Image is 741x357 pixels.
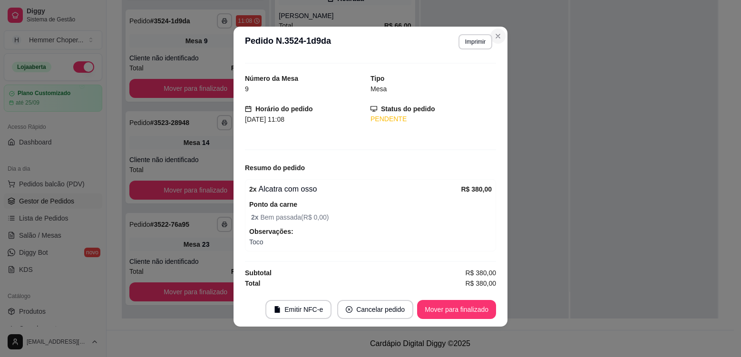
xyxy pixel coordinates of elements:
strong: R$ 380,00 [461,185,492,193]
span: desktop [370,106,377,112]
strong: Tipo [370,75,384,82]
button: close-circleCancelar pedido [337,300,413,319]
span: [DATE] 11:08 [245,116,284,123]
span: R$ 380,00 [465,268,496,278]
strong: 2 x [251,213,260,221]
button: Imprimir [458,34,492,49]
span: file [274,306,281,313]
strong: 2 x [249,185,257,193]
button: Mover para finalizado [417,300,496,319]
button: Close [490,29,506,44]
div: Alcatra com osso [249,183,461,195]
strong: Status do pedido [381,105,435,113]
strong: Resumo do pedido [245,164,305,172]
span: Bem passada ( R$ 0,00 ) [251,212,492,222]
h3: Pedido N. 3524-1d9da [245,34,331,49]
div: PENDENTE [370,114,496,124]
strong: Ponto da carne [249,201,297,208]
strong: Número da Mesa [245,75,298,82]
span: close-circle [346,306,352,313]
span: R$ 380,00 [465,278,496,289]
span: Mesa [370,85,387,93]
strong: Horário do pedido [255,105,313,113]
strong: Total [245,280,260,287]
strong: Observações: [249,228,293,235]
span: Toco [249,237,492,247]
span: 9 [245,85,249,93]
button: fileEmitir NFC-e [265,300,331,319]
strong: Subtotal [245,269,272,277]
span: calendar [245,106,252,112]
